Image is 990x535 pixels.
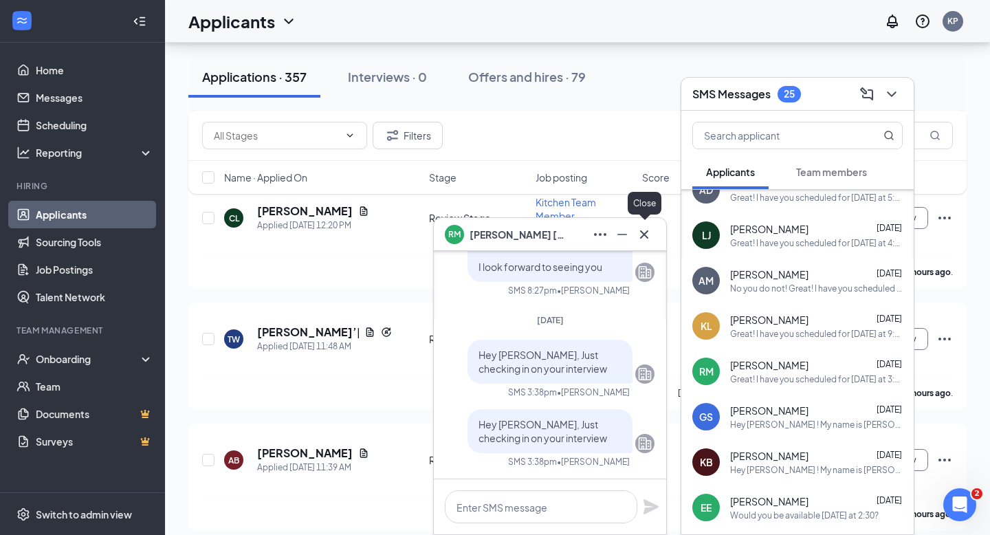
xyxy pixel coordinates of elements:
[730,267,808,281] span: [PERSON_NAME]
[730,419,903,430] div: Hey [PERSON_NAME] ! My name is [PERSON_NAME] and I serve as the Talent Director at [DEMOGRAPHIC_D...
[214,128,339,143] input: All Stages
[700,455,713,469] div: KB
[15,14,29,28] svg: WorkstreamLogo
[478,418,607,444] span: Hey [PERSON_NAME], Just checking in on your interview
[36,352,142,366] div: Onboarding
[508,386,557,398] div: SMS 3:38pm
[699,410,713,424] div: GS
[257,204,353,219] h5: [PERSON_NAME]
[856,83,878,105] button: ComposeMessage
[796,166,867,178] span: Team members
[36,146,154,160] div: Reporting
[905,388,951,398] b: 4 hours ago
[133,14,146,28] svg: Collapse
[257,461,369,474] div: Applied [DATE] 11:39 AM
[280,13,297,30] svg: ChevronDown
[636,226,652,243] svg: Cross
[730,494,808,508] span: [PERSON_NAME]
[730,358,808,372] span: [PERSON_NAME]
[228,334,240,345] div: TW
[188,10,275,33] h1: Applicants
[36,283,153,311] a: Talent Network
[943,488,976,521] iframe: Intercom live chat
[730,237,903,249] div: Great! I have you scheduled for [DATE] at 4:15 PM and the interview will be at the [DEMOGRAPHIC_D...
[36,111,153,139] a: Scheduling
[877,495,902,505] span: [DATE]
[730,328,903,340] div: Great! I have you scheduled for [DATE] at 9:30 AM and the interview will be at the [DEMOGRAPHIC_D...
[589,223,611,245] button: Ellipses
[859,86,875,102] svg: ComposeMessage
[730,510,879,521] div: Would you be available [DATE] at 2:30?
[592,226,608,243] svg: Ellipses
[730,373,903,385] div: Great! I have you scheduled for [DATE] at 3:30 PM and the interview will be at the [DEMOGRAPHIC_D...
[883,130,894,141] svg: MagnifyingGlass
[633,223,655,245] button: Cross
[16,352,30,366] svg: UserCheck
[36,507,132,521] div: Switch to admin view
[468,68,586,85] div: Offers and hires · 79
[706,166,755,178] span: Applicants
[877,314,902,324] span: [DATE]
[881,83,903,105] button: ChevronDown
[914,13,931,30] svg: QuestionInfo
[947,15,958,27] div: KP
[936,452,953,468] svg: Ellipses
[36,400,153,428] a: DocumentsCrown
[701,319,712,333] div: KL
[936,210,953,226] svg: Ellipses
[877,268,902,279] span: [DATE]
[429,332,527,346] div: Review Stage
[884,13,901,30] svg: Notifications
[358,448,369,459] svg: Document
[16,507,30,521] svg: Settings
[16,146,30,160] svg: Analysis
[36,56,153,84] a: Home
[730,192,903,204] div: Great! I have you scheduled for [DATE] at 5:00 PM and the interview will be at the [DEMOGRAPHIC_D...
[257,325,359,340] h5: [PERSON_NAME]’[PERSON_NAME]
[348,68,427,85] div: Interviews · 0
[693,122,856,149] input: Search applicant
[537,315,564,325] span: [DATE]
[637,366,653,382] svg: Company
[36,84,153,111] a: Messages
[36,228,153,256] a: Sourcing Tools
[628,192,661,215] div: Close
[257,340,392,353] div: Applied [DATE] 11:48 AM
[373,122,443,149] button: Filter Filters
[202,68,307,85] div: Applications · 357
[557,456,630,468] span: • [PERSON_NAME]
[364,327,375,338] svg: Document
[508,456,557,468] div: SMS 3:38pm
[557,386,630,398] span: • [PERSON_NAME]
[36,256,153,283] a: Job Postings
[384,127,401,144] svg: Filter
[257,446,353,461] h5: [PERSON_NAME]
[699,183,713,197] div: AD
[224,171,307,184] span: Name · Applied On
[692,87,771,102] h3: SMS Messages
[643,499,659,515] svg: Plane
[642,171,670,184] span: Score
[971,488,982,499] span: 2
[536,171,587,184] span: Job posting
[877,404,902,415] span: [DATE]
[730,283,903,294] div: No you do not! Great! I have you scheduled for [DATE] at 4:45 PM and the interview will be at the...
[905,267,951,277] b: 3 hours ago
[257,219,369,232] div: Applied [DATE] 12:20 PM
[36,373,153,400] a: Team
[784,88,795,100] div: 25
[877,450,902,460] span: [DATE]
[508,285,557,296] div: SMS 8:27pm
[429,211,527,225] div: Review Stage
[936,331,953,347] svg: Ellipses
[877,223,902,233] span: [DATE]
[702,228,711,242] div: LJ
[36,201,153,228] a: Applicants
[637,264,653,281] svg: Company
[470,227,566,242] span: [PERSON_NAME] [PERSON_NAME]
[611,223,633,245] button: Minimize
[699,364,714,378] div: RM
[701,501,712,514] div: EE
[698,274,714,287] div: AM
